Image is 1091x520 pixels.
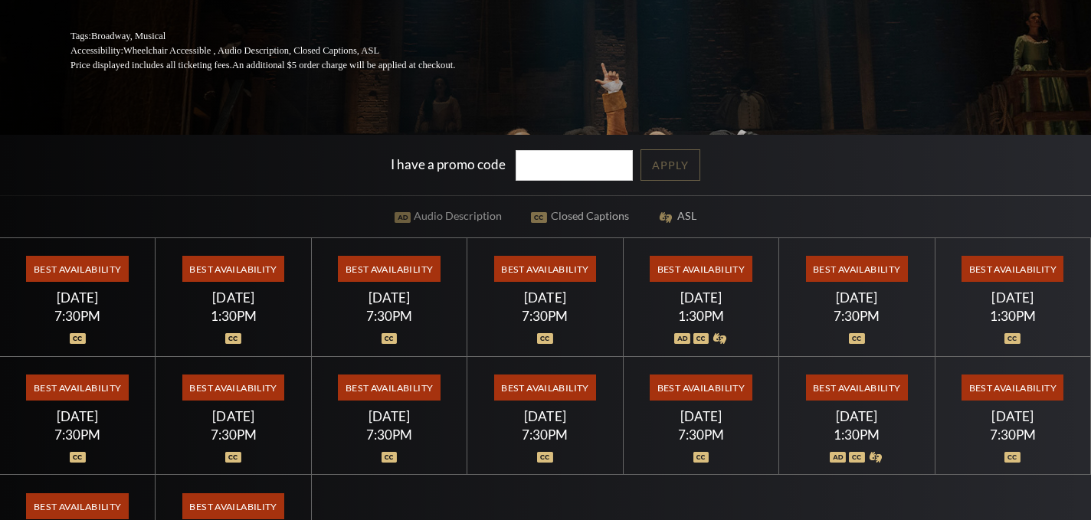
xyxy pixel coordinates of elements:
img: icon_oc.svg [70,333,86,344]
div: [DATE] [486,408,604,424]
div: [DATE] [486,289,604,306]
div: 7:30PM [18,428,137,441]
div: 1:30PM [641,309,760,322]
img: icon_oc.svg [537,333,553,344]
div: [DATE] [174,408,293,424]
span: Best Availability [182,493,284,519]
div: 7:30PM [486,428,604,441]
span: Wheelchair Accessible , Audio Description, Closed Captions, ASL [123,45,379,56]
p: Price displayed includes all ticketing fees. [70,58,492,73]
div: [DATE] [953,289,1072,306]
p: Tags: [70,29,492,44]
span: Best Availability [26,374,128,401]
img: icon_oc.svg [382,452,398,463]
span: Best Availability [26,256,128,282]
img: icon_oc.svg [382,333,398,344]
label: I have a promo code [391,155,506,172]
div: 7:30PM [330,428,449,441]
img: icon_oc.svg [225,333,241,344]
div: [DATE] [641,408,760,424]
div: [DATE] [798,408,916,424]
span: Best Availability [806,374,908,401]
div: 7:30PM [641,428,760,441]
div: [DATE] [330,289,449,306]
span: Best Availability [962,256,1063,282]
span: Broadway, Musical [91,31,165,41]
div: 1:30PM [953,309,1072,322]
span: Best Availability [26,493,128,519]
img: icon_ad.svg [674,333,690,344]
div: [DATE] [18,289,137,306]
img: icon_oc.svg [537,452,553,463]
img: icon_ad.svg [830,452,846,463]
img: icon_oc.svg [693,333,709,344]
span: Best Availability [962,374,1063,401]
div: 7:30PM [330,309,449,322]
div: 7:30PM [953,428,1072,441]
div: [DATE] [953,408,1072,424]
img: icon_oc.svg [1004,333,1021,344]
span: Best Availability [650,374,752,401]
span: Best Availability [494,374,596,401]
span: An additional $5 order charge will be applied at checkout. [232,60,455,70]
img: icon_oc.svg [849,452,865,463]
div: 7:30PM [798,309,916,322]
img: icon_oc.svg [693,452,709,463]
img: icon_asla.svg [868,452,884,463]
img: icon_oc.svg [225,452,241,463]
span: Best Availability [182,256,284,282]
div: 7:30PM [18,309,137,322]
div: [DATE] [174,289,293,306]
img: icon_oc.svg [1004,452,1021,463]
div: [DATE] [798,289,916,306]
img: icon_asla.svg [712,333,728,344]
div: [DATE] [330,408,449,424]
div: [DATE] [641,289,760,306]
div: 1:30PM [174,309,293,322]
div: [DATE] [18,408,137,424]
img: icon_oc.svg [70,452,86,463]
span: Best Availability [650,256,752,282]
img: icon_oc.svg [849,333,865,344]
span: Best Availability [182,374,284,401]
div: 7:30PM [174,428,293,441]
span: Best Availability [494,256,596,282]
div: 7:30PM [486,309,604,322]
span: Best Availability [338,256,440,282]
span: Best Availability [338,374,440,401]
p: Accessibility: [70,44,492,58]
div: 1:30PM [798,428,916,441]
span: Best Availability [806,256,908,282]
